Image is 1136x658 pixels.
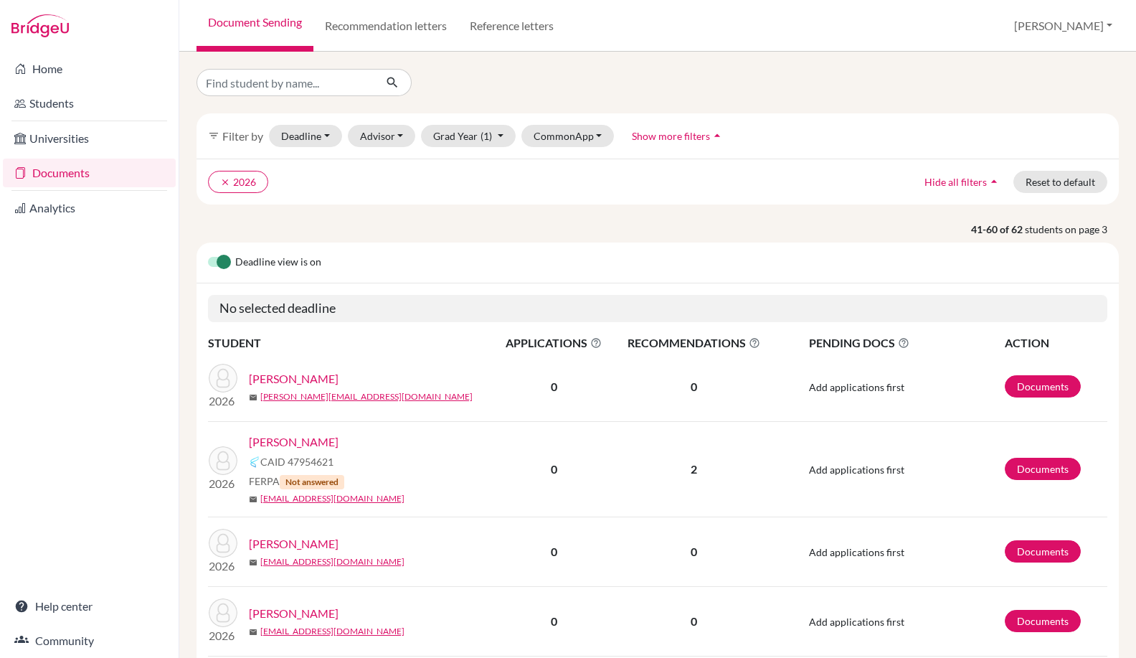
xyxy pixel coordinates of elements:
span: Add applications first [809,546,904,558]
span: RECOMMENDATIONS [613,334,774,352]
i: arrow_drop_up [710,128,724,143]
p: 2026 [209,393,237,410]
button: Deadline [269,125,342,147]
span: APPLICATIONS [496,334,612,352]
a: [PERSON_NAME] [249,535,339,553]
a: [PERSON_NAME][EMAIL_ADDRESS][DOMAIN_NAME] [260,390,473,403]
a: Documents [1005,458,1081,480]
span: Add applications first [809,381,904,393]
a: Community [3,626,176,655]
span: mail [249,393,257,402]
strong: 41-60 of 62 [971,222,1025,237]
img: Common App logo [249,456,260,468]
a: Analytics [3,194,176,222]
button: clear2026 [208,171,268,193]
img: Bridge-U [11,14,69,37]
span: mail [249,495,257,504]
span: PENDING DOCS [809,334,1003,352]
a: Home [3,55,176,83]
span: Filter by [222,129,263,143]
p: 0 [613,613,774,630]
button: CommonApp [521,125,615,147]
a: Documents [1005,540,1081,563]
b: 0 [551,462,557,476]
img: Sevaux, Adrien [209,598,237,627]
button: Show more filtersarrow_drop_up [620,125,737,147]
p: 0 [613,378,774,395]
a: Documents [1005,610,1081,632]
a: [EMAIL_ADDRESS][DOMAIN_NAME] [260,492,404,505]
i: filter_list [208,130,219,141]
i: clear [220,177,230,187]
a: Students [3,89,176,118]
span: Add applications first [809,464,904,476]
a: [PERSON_NAME] [249,605,339,622]
button: Advisor [348,125,416,147]
h5: No selected deadline [208,295,1107,322]
span: Hide all filters [924,176,987,188]
a: [EMAIL_ADDRESS][DOMAIN_NAME] [260,625,404,638]
img: Sankaye, Aryan [209,446,237,475]
span: FERPA [249,474,344,489]
img: Poole, Rufus [209,364,237,393]
img: Scheibye, Conrad [209,529,237,558]
b: 0 [551,614,557,628]
span: mail [249,628,257,636]
b: 0 [551,380,557,393]
span: CAID 47954621 [260,454,333,469]
input: Find student by name... [197,69,374,96]
span: Show more filters [632,130,710,142]
a: Documents [3,159,176,187]
b: 0 [551,545,557,558]
button: [PERSON_NAME] [1008,12,1119,39]
p: 2026 [209,475,237,492]
p: 2026 [209,627,237,644]
p: 0 [613,543,774,560]
a: [PERSON_NAME] [249,433,339,451]
span: Add applications first [809,616,904,628]
i: arrow_drop_up [987,174,1001,189]
a: [EMAIL_ADDRESS][DOMAIN_NAME] [260,555,404,568]
th: STUDENT [208,334,495,352]
a: [PERSON_NAME] [249,370,339,387]
span: Deadline view is on [235,254,321,271]
p: 2026 [209,558,237,575]
span: Not answered [280,475,344,489]
span: students on page 3 [1025,222,1119,237]
button: Hide all filtersarrow_drop_up [912,171,1013,193]
button: Grad Year(1) [421,125,516,147]
button: Reset to default [1013,171,1107,193]
a: Documents [1005,375,1081,398]
a: Universities [3,124,176,153]
span: mail [249,558,257,567]
th: ACTION [1004,334,1107,352]
p: 2 [613,461,774,478]
span: (1) [481,130,492,142]
a: Help center [3,592,176,621]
